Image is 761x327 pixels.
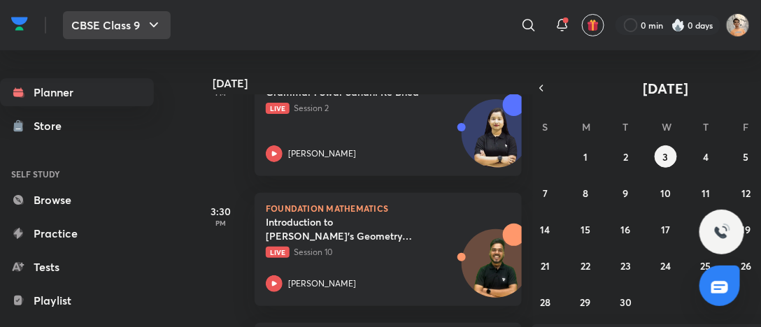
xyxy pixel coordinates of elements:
abbr: Thursday [703,120,709,133]
img: avatar [587,19,599,31]
button: September 7, 2025 [534,182,557,204]
button: September 16, 2025 [615,218,637,240]
button: avatar [582,14,604,36]
h4: [DATE] [213,78,536,89]
abbr: September 22, 2025 [581,259,590,272]
p: PM [193,219,249,227]
button: September 17, 2025 [655,218,677,240]
abbr: September 28, 2025 [540,296,550,309]
button: September 11, 2025 [695,182,717,204]
button: September 28, 2025 [534,291,557,313]
button: September 12, 2025 [735,182,758,204]
img: Avatar [462,107,529,174]
button: September 4, 2025 [695,145,717,168]
button: September 14, 2025 [534,218,557,240]
abbr: September 30, 2025 [620,296,632,309]
abbr: September 3, 2025 [663,150,669,163]
button: September 23, 2025 [615,254,637,277]
abbr: September 19, 2025 [741,223,751,236]
p: Session 10 [266,246,480,259]
button: September 24, 2025 [655,254,677,277]
abbr: September 9, 2025 [623,187,629,200]
abbr: September 2, 2025 [623,150,628,163]
span: [DATE] [643,79,689,98]
button: September 9, 2025 [615,182,637,204]
abbr: September 14, 2025 [541,223,550,236]
img: ttu [713,224,730,240]
p: PM [193,89,249,97]
abbr: September 17, 2025 [661,223,670,236]
abbr: September 1, 2025 [583,150,588,163]
abbr: Wednesday [662,120,672,133]
button: CBSE Class 9 [63,11,171,39]
abbr: September 4, 2025 [703,150,709,163]
img: Avatar [462,237,529,304]
h5: 3:30 [193,204,249,219]
p: Foundation Mathematics [266,204,511,212]
button: September 5, 2025 [735,145,758,168]
img: Company Logo [11,13,28,34]
button: September 3, 2025 [655,145,677,168]
abbr: September 12, 2025 [741,187,751,200]
button: September 10, 2025 [655,182,677,204]
abbr: Sunday [543,120,548,133]
button: September 8, 2025 [574,182,597,204]
abbr: September 11, 2025 [702,187,710,200]
button: September 26, 2025 [735,254,758,277]
button: September 18, 2025 [695,218,717,240]
abbr: September 8, 2025 [583,187,588,200]
abbr: September 21, 2025 [541,259,550,272]
abbr: Monday [582,120,590,133]
abbr: September 24, 2025 [660,259,671,272]
button: September 25, 2025 [695,254,717,277]
abbr: Friday [744,120,749,133]
button: September 2, 2025 [615,145,637,168]
abbr: September 29, 2025 [581,296,591,309]
p: Session 2 [266,102,480,115]
button: September 19, 2025 [735,218,758,240]
abbr: September 25, 2025 [701,259,711,272]
button: September 29, 2025 [574,291,597,313]
h5: Introduction to Euclid's Geometry (Questions Ka Dose) [266,215,440,243]
abbr: September 5, 2025 [744,150,749,163]
p: [PERSON_NAME] [288,277,356,290]
p: [PERSON_NAME] [288,147,356,160]
span: Live [266,103,290,114]
abbr: September 10, 2025 [660,187,671,200]
button: September 15, 2025 [574,218,597,240]
span: Live [266,247,290,258]
abbr: September 7, 2025 [543,187,548,200]
abbr: September 16, 2025 [621,223,631,236]
abbr: September 26, 2025 [741,259,751,272]
a: Company Logo [11,13,28,38]
abbr: September 15, 2025 [581,223,590,236]
button: September 21, 2025 [534,254,557,277]
button: September 22, 2025 [574,254,597,277]
abbr: September 23, 2025 [620,259,631,272]
img: Aashman Srivastava [726,13,750,37]
button: September 1, 2025 [574,145,597,168]
div: Store [34,117,70,134]
abbr: Tuesday [623,120,629,133]
button: September 30, 2025 [615,291,637,313]
img: streak [671,18,685,32]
